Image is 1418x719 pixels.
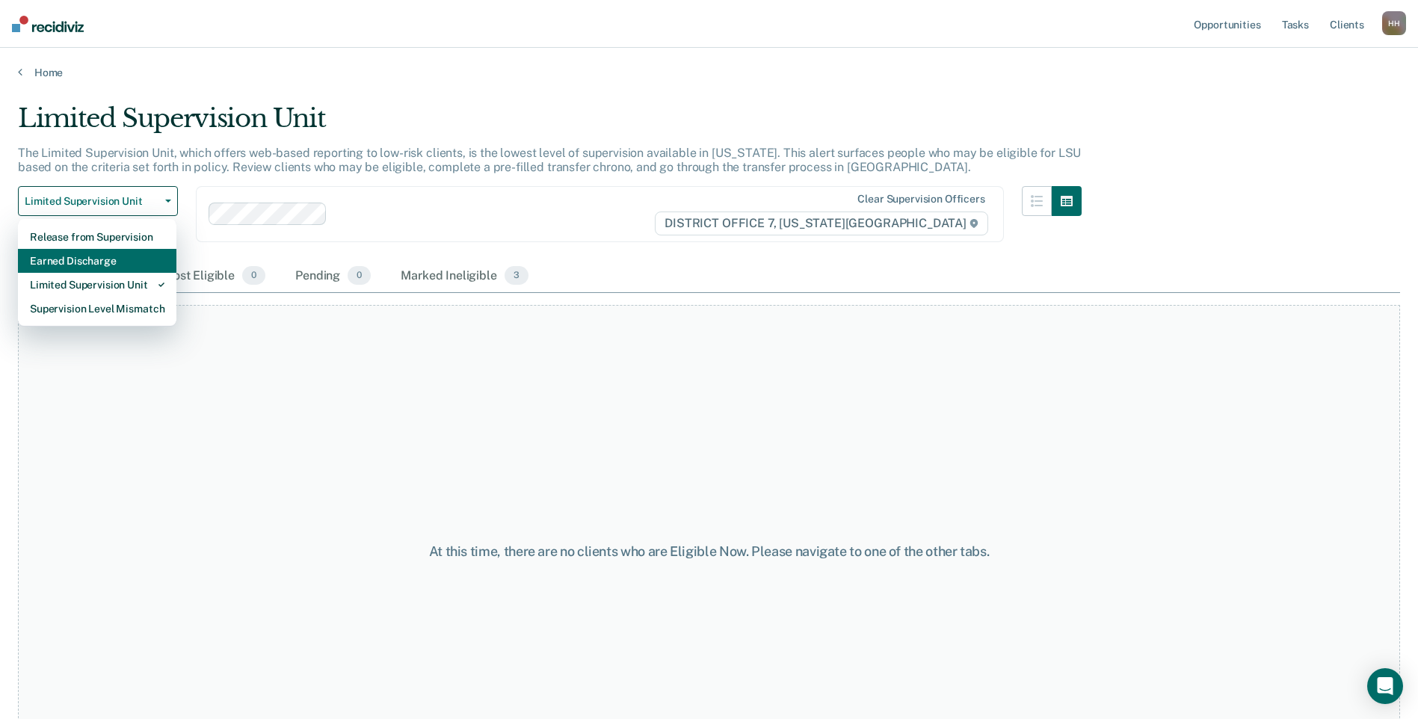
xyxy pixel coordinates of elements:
[242,266,265,286] span: 0
[1382,11,1406,35] button: HH
[348,266,371,286] span: 0
[1382,11,1406,35] div: H H
[30,249,164,273] div: Earned Discharge
[18,103,1082,146] div: Limited Supervision Unit
[18,186,178,216] button: Limited Supervision Unit
[18,66,1400,79] a: Home
[12,16,84,32] img: Recidiviz
[292,260,374,293] div: Pending0
[18,146,1081,174] p: The Limited Supervision Unit, which offers web-based reporting to low-risk clients, is the lowest...
[364,543,1055,560] div: At this time, there are no clients who are Eligible Now. Please navigate to one of the other tabs.
[30,225,164,249] div: Release from Supervision
[505,266,528,286] span: 3
[30,273,164,297] div: Limited Supervision Unit
[1367,668,1403,704] div: Open Intercom Messenger
[857,193,984,206] div: Clear supervision officers
[398,260,531,293] div: Marked Ineligible3
[148,260,268,293] div: Almost Eligible0
[25,195,159,208] span: Limited Supervision Unit
[655,212,987,235] span: DISTRICT OFFICE 7, [US_STATE][GEOGRAPHIC_DATA]
[30,297,164,321] div: Supervision Level Mismatch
